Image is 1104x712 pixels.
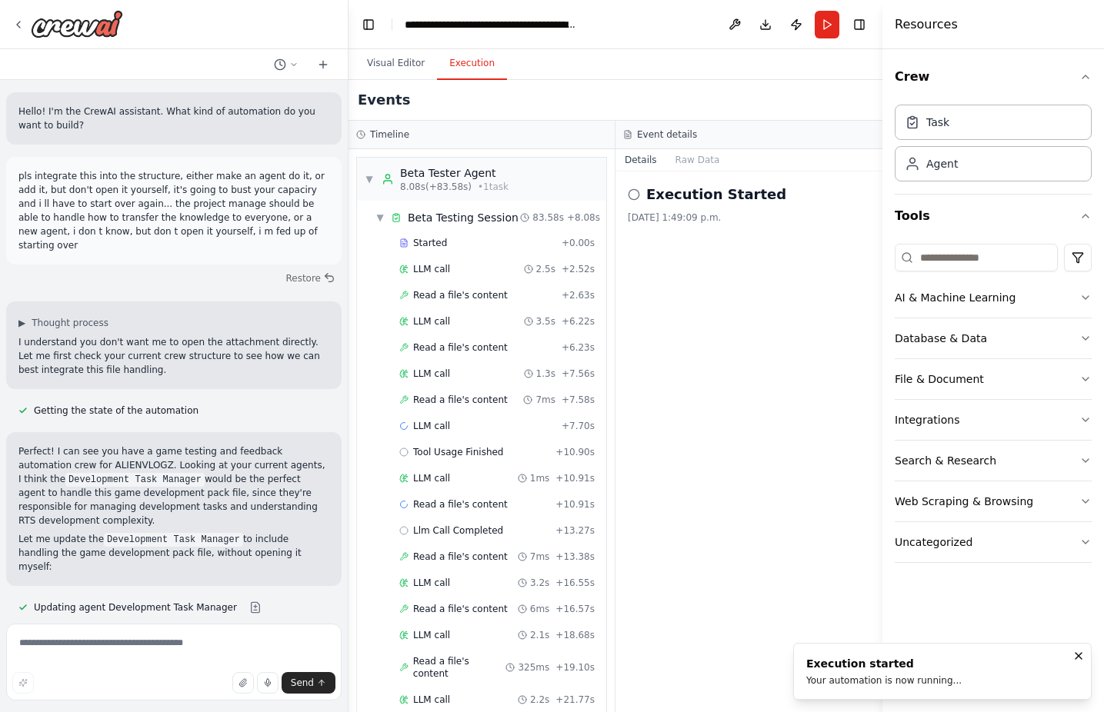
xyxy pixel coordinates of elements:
span: Send [291,677,314,689]
span: + 7.58s [562,394,595,406]
span: + 16.57s [555,603,595,615]
span: + 10.91s [555,498,595,511]
div: [DATE] 1:49:09 p.m. [628,211,870,224]
h2: Events [358,89,410,111]
h3: Timeline [370,128,409,141]
img: Logo [31,10,123,38]
span: + 2.52s [562,263,595,275]
span: LLM call [413,577,450,589]
span: + 19.10s [555,661,595,674]
button: Database & Data [895,318,1092,358]
span: Read a file's content [413,655,506,680]
span: 8.08s (+83.58s) [400,181,472,193]
span: 2.2s [530,694,549,706]
div: Agent [926,156,958,171]
span: Read a file's content [413,289,508,301]
span: Tool Usage Finished [413,446,504,458]
span: 325ms [518,661,549,674]
span: + 2.63s [562,289,595,301]
button: Execution [437,48,507,80]
span: 1ms [530,472,550,484]
h3: Event details [637,128,697,141]
button: Send [282,672,335,694]
span: 6ms [530,603,550,615]
button: Hide left sidebar [358,14,379,35]
nav: breadcrumb [405,17,578,32]
span: LLM call [413,694,450,706]
div: Execution started [806,656,962,671]
div: Your automation is now running... [806,674,962,687]
button: Visual Editor [355,48,437,80]
div: Task [926,115,949,130]
div: Search & Research [895,453,996,468]
span: 3.2s [530,577,549,589]
span: 2.1s [530,629,549,641]
span: Read a file's content [413,394,508,406]
span: + 16.55s [555,577,595,589]
span: Read a file's content [413,603,508,615]
button: ▶Thought process [18,317,108,329]
span: 7ms [535,394,555,406]
h2: Execution Started [646,184,786,205]
div: Tools [895,238,1092,575]
span: 3.5s [536,315,555,328]
span: Read a file's content [413,551,508,563]
code: Development Task Manager [65,473,205,487]
button: AI & Machine Learning [895,278,1092,318]
span: + 10.90s [555,446,595,458]
span: 83.58s [532,211,564,224]
span: + 18.68s [555,629,595,641]
span: Getting the state of the automation [34,404,198,417]
span: Updating agent Development Task Manager [34,601,237,614]
div: Uncategorized [895,534,972,550]
div: AI & Machine Learning [895,290,1016,305]
button: Web Scraping & Browsing [895,481,1092,521]
p: I understand you don't want me to open the attachment directly. Let me first check your current c... [18,335,329,377]
span: Started [413,237,447,249]
span: LLM call [413,368,450,380]
button: Start a new chat [311,55,335,74]
div: File & Document [895,371,984,387]
div: Web Scraping & Browsing [895,494,1033,509]
span: LLM call [413,629,450,641]
button: Tools [895,195,1092,238]
span: + 0.00s [562,237,595,249]
button: Details [615,149,666,171]
span: LLM call [413,263,450,275]
button: Improve this prompt [12,672,34,694]
span: LLM call [413,420,450,432]
span: + 7.56s [562,368,595,380]
button: Raw Data [666,149,729,171]
div: Beta Tester Agent [400,165,509,181]
p: pls integrate this into the structure, either make an agent do it, or add it, but don't open it y... [18,169,329,252]
button: Integrations [895,400,1092,440]
span: ▶ [18,317,25,329]
span: Beta Testing Session [408,210,519,225]
span: + 7.70s [562,420,595,432]
span: + 8.08s [567,211,600,224]
div: Crew [895,98,1092,194]
p: Let me update the to include handling the game development pack file, without opening it myself: [18,532,329,574]
span: + 6.23s [562,341,595,354]
span: + 6.22s [562,315,595,328]
span: + 13.27s [555,524,595,537]
div: Integrations [895,412,959,428]
span: Llm Call Completed [413,524,503,537]
p: Perfect! I can see you have a game testing and feedback automation crew for ALIENVLOGZ. Looking a... [18,444,329,527]
button: Crew [895,55,1092,98]
span: Thought process [32,317,108,329]
span: • 1 task [478,181,509,193]
span: + 10.91s [555,472,595,484]
button: Restore [279,268,342,289]
button: Click to speak your automation idea [257,672,279,694]
span: 2.5s [536,263,555,275]
span: ▼ [375,211,385,224]
span: + 13.38s [555,551,595,563]
button: Search & Research [895,441,1092,481]
button: Hide right sidebar [849,14,870,35]
span: LLM call [413,315,450,328]
span: Read a file's content [413,498,508,511]
span: + 21.77s [555,694,595,706]
code: Development Task Manager [104,533,243,547]
div: Database & Data [895,331,987,346]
